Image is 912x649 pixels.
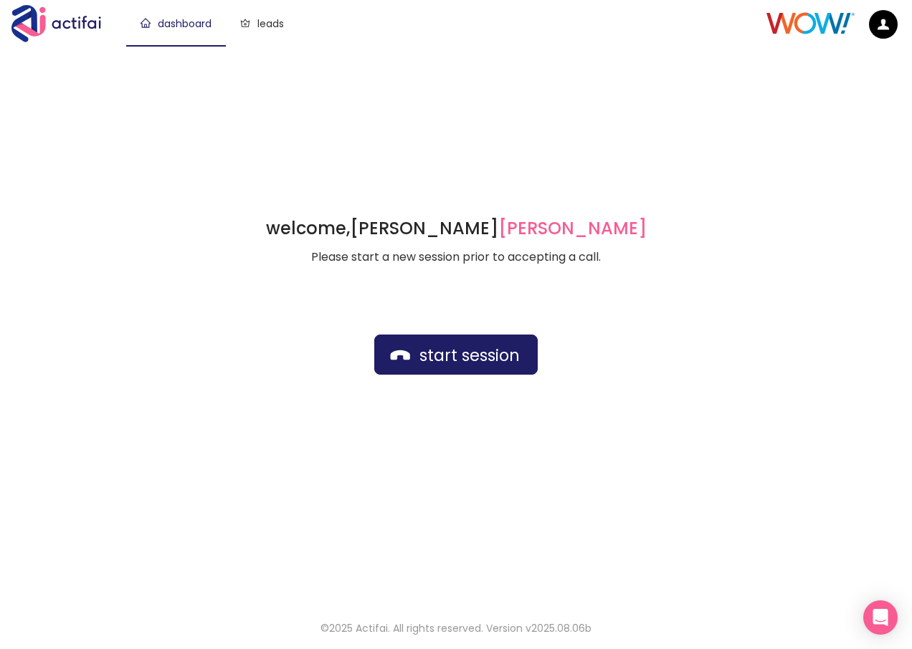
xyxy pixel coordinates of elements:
[266,249,647,266] p: Please start a new session prior to accepting a call.
[266,217,647,240] h1: welcome,
[863,600,898,635] div: Open Intercom Messenger
[869,10,898,39] img: default.png
[240,16,284,31] a: leads
[766,12,855,34] img: Client Logo
[141,16,212,31] a: dashboard
[498,216,647,240] span: [PERSON_NAME]
[350,216,647,240] strong: [PERSON_NAME]
[11,5,115,42] img: Actifai Logo
[374,335,538,375] button: start session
